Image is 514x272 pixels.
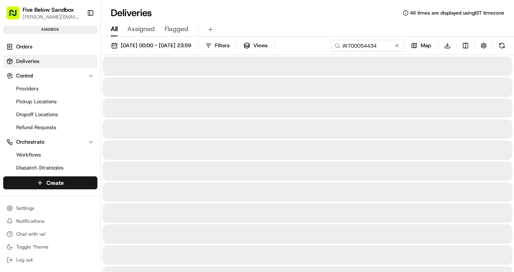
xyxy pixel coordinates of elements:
[240,40,271,51] button: Views
[3,69,97,82] button: Control
[13,83,88,94] a: Providers
[23,14,80,20] button: [PERSON_NAME][EMAIL_ADDRESS][DOMAIN_NAME]
[253,42,268,49] span: Views
[107,40,195,51] button: [DATE] 00:00 - [DATE] 23:59
[13,96,88,107] a: Pickup Locations
[421,42,431,49] span: Map
[16,85,38,92] span: Providers
[164,24,188,34] span: Flagged
[13,122,88,133] a: Refund Requests
[13,109,88,120] a: Dropoff Locations
[3,176,97,189] button: Create
[121,42,191,49] span: [DATE] 00:00 - [DATE] 23:59
[3,241,97,253] button: Toggle Theme
[3,216,97,227] button: Notifications
[111,6,152,19] h1: Deliveries
[46,179,64,187] span: Create
[3,203,97,214] button: Settings
[16,72,33,80] span: Control
[3,254,97,266] button: Log out
[16,151,41,159] span: Workflows
[16,164,63,172] span: Dispatch Strategies
[16,58,39,65] span: Deliveries
[3,55,97,68] a: Deliveries
[16,231,46,237] span: Chat with us!
[410,10,504,16] span: All times are displayed using IST timezone
[331,40,404,51] input: Type to search
[16,218,44,224] span: Notifications
[3,136,97,149] button: Orchestrate
[16,138,44,146] span: Orchestrate
[496,40,508,51] button: Refresh
[215,42,230,49] span: Filters
[16,244,48,250] span: Toggle Theme
[16,257,33,263] span: Log out
[13,162,88,174] a: Dispatch Strategies
[16,98,57,105] span: Pickup Locations
[16,124,56,131] span: Refund Requests
[16,111,58,118] span: Dropoff Locations
[127,24,155,34] span: Assigned
[13,149,88,161] a: Workflows
[407,40,435,51] button: Map
[3,26,97,34] div: sandbox
[16,43,32,50] span: Orders
[16,205,34,211] span: Settings
[3,228,97,240] button: Chat with us!
[3,40,97,53] a: Orders
[23,6,74,14] button: Five Below Sandbox
[202,40,233,51] button: Filters
[3,3,84,23] button: Five Below Sandbox[PERSON_NAME][EMAIL_ADDRESS][DOMAIN_NAME]
[111,24,118,34] span: All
